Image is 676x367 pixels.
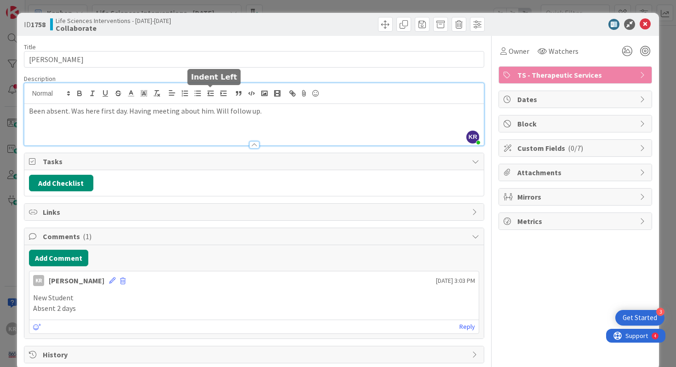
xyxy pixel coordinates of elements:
div: [PERSON_NAME] [49,275,104,286]
h5: Indent Left [191,73,237,81]
span: Comments [43,231,468,242]
span: Life Sciences Interventions - [DATE]-[DATE] [56,17,171,24]
span: Watchers [549,46,579,57]
div: Open Get Started checklist, remaining modules: 3 [615,310,665,326]
span: Tasks [43,156,468,167]
span: [DATE] 3:03 PM [436,276,475,286]
p: New Student [33,292,475,303]
button: Add Checklist [29,175,93,191]
span: Links [43,206,468,218]
span: Support [19,1,42,12]
span: History [43,349,468,360]
div: 4 [48,4,50,11]
a: Reply [459,321,475,333]
b: Collaborate [56,24,171,32]
span: KR [466,131,479,143]
input: type card name here... [24,51,485,68]
span: Block [517,118,635,129]
span: Attachments [517,167,635,178]
div: Get Started [623,313,657,322]
span: ( 0/7 ) [568,143,583,153]
span: Custom Fields [517,143,635,154]
label: Title [24,43,36,51]
span: Mirrors [517,191,635,202]
div: KR [33,275,44,286]
span: ( 1 ) [83,232,92,241]
span: ID [24,19,46,30]
p: Been absent. Was here first day. Having meeting about him. Will follow up. [29,106,480,116]
span: Owner [509,46,529,57]
span: Description [24,75,56,83]
span: Dates [517,94,635,105]
p: Absent 2 days [33,303,475,314]
span: TS - Therapeutic Services [517,69,635,80]
span: Metrics [517,216,635,227]
div: 3 [656,308,665,316]
b: 1758 [31,20,46,29]
button: Add Comment [29,250,88,266]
